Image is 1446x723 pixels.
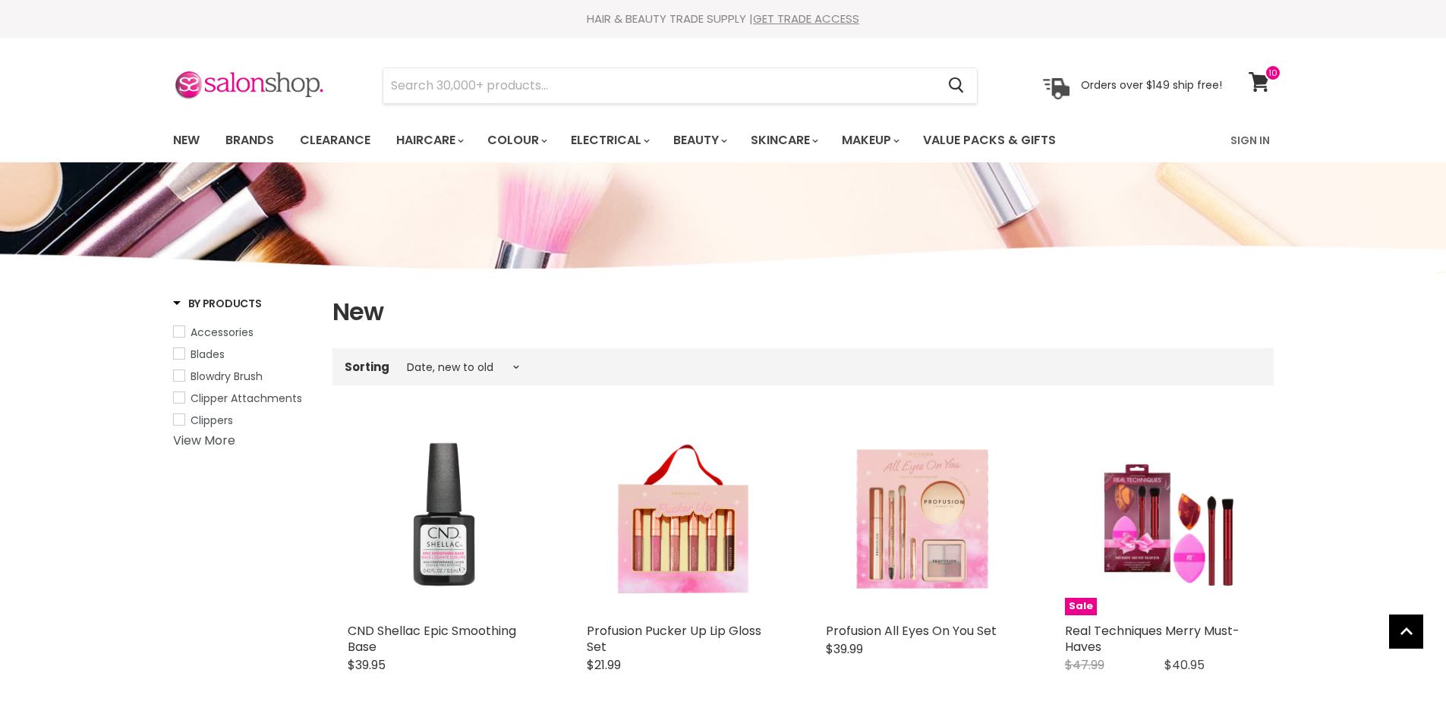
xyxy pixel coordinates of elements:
a: CND Shellac Epic Smoothing Base [348,622,516,655]
a: Blowdry Brush [173,368,313,385]
span: Sale [1065,598,1097,615]
button: Search [937,68,977,103]
img: CND Shellac Epic Smoothing Base [348,422,541,615]
a: GET TRADE ACCESS [753,11,859,27]
span: $39.99 [826,640,863,658]
span: Clippers [191,413,233,428]
a: Accessories [173,324,313,341]
a: Profusion Pucker Up Lip Gloss Set Profusion Pucker Up Lip Gloss Set [587,422,780,615]
a: Value Packs & Gifts [912,124,1067,156]
img: Profusion All Eyes On You Set [826,422,1019,615]
a: New [162,124,211,156]
p: Orders over $149 ship free! [1081,78,1222,92]
span: $39.95 [348,656,386,674]
span: Clipper Attachments [191,391,302,406]
a: Real Techniques Merry Must-Haves [1065,622,1240,655]
form: Product [383,68,978,104]
img: Profusion Pucker Up Lip Gloss Set [587,422,780,615]
a: Profusion All Eyes On You Set Profusion All Eyes On You Set [826,422,1019,615]
a: Skincare [739,124,827,156]
a: Profusion All Eyes On You Set [826,622,997,640]
a: Colour [476,124,556,156]
input: Search [383,68,937,103]
a: Profusion Pucker Up Lip Gloss Set [587,622,761,655]
a: Clearance [288,124,382,156]
a: Clippers [173,412,313,429]
a: Brands [214,124,285,156]
ul: Main menu [162,118,1145,162]
h1: New [332,296,1274,328]
a: Electrical [559,124,659,156]
h3: By Products [173,296,262,311]
span: $47.99 [1065,656,1104,674]
a: Haircare [385,124,473,156]
a: Beauty [662,124,736,156]
a: Sign In [1221,124,1279,156]
label: Sorting [345,360,389,373]
span: $40.95 [1164,656,1205,674]
nav: Main [154,118,1293,162]
span: Accessories [191,325,254,340]
a: Makeup [830,124,909,156]
span: Blades [191,347,225,362]
a: Blades [173,346,313,363]
span: Blowdry Brush [191,369,263,384]
div: HAIR & BEAUTY TRADE SUPPLY | [154,11,1293,27]
a: Real Techniques Merry Must-Haves Sale [1065,422,1259,615]
a: View More [173,432,235,449]
span: $21.99 [587,656,621,674]
a: Clipper Attachments [173,390,313,407]
img: Real Techniques Merry Must-Haves [1065,422,1257,615]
